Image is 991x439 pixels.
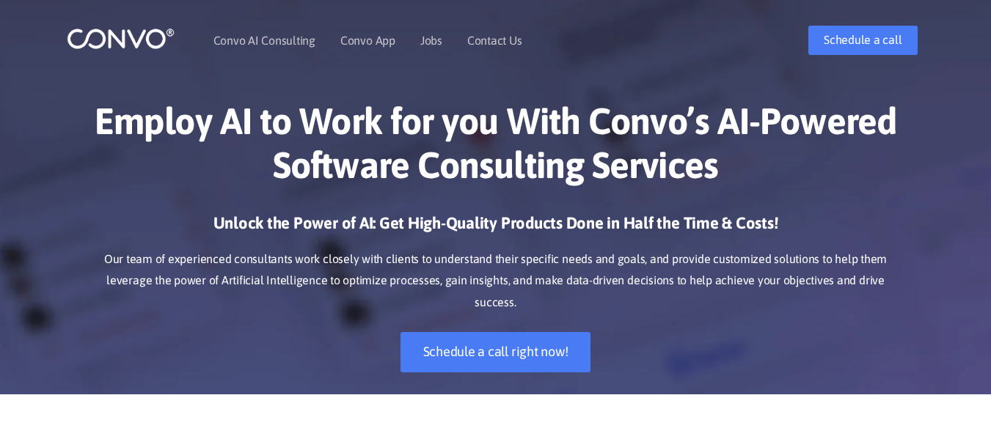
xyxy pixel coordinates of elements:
[213,34,315,46] a: Convo AI Consulting
[420,34,442,46] a: Jobs
[89,99,903,198] h1: Employ AI to Work for you With Convo’s AI-Powered Software Consulting Services
[467,34,522,46] a: Contact Us
[401,332,591,372] a: Schedule a call right now!
[808,26,917,55] a: Schedule a call
[67,27,175,50] img: logo_1.png
[89,213,903,245] h3: Unlock the Power of AI: Get High-Quality Products Done in Half the Time & Costs!
[89,248,903,314] p: Our team of experienced consultants work closely with clients to understand their specific needs ...
[340,34,395,46] a: Convo App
